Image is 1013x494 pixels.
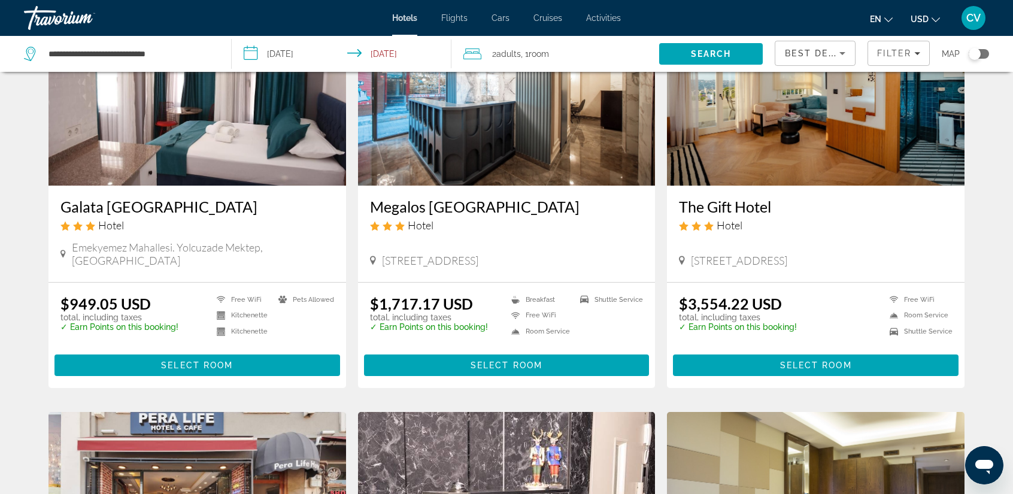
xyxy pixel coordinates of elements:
[98,219,124,232] span: Hotel
[471,360,542,370] span: Select Room
[884,295,953,305] li: Free WiFi
[574,295,643,305] li: Shuttle Service
[451,36,659,72] button: Travelers: 2 adults, 0 children
[717,219,742,232] span: Hotel
[382,254,478,267] span: [STREET_ADDRESS]
[870,10,893,28] button: Change language
[54,357,340,370] a: Select Room
[884,311,953,321] li: Room Service
[211,295,272,305] li: Free WiFi
[942,46,960,62] span: Map
[60,313,178,322] p: total, including taxes
[408,219,433,232] span: Hotel
[679,198,953,216] a: The Gift Hotel
[960,49,989,59] button: Toggle map
[679,313,797,322] p: total, including taxes
[691,49,732,59] span: Search
[911,10,940,28] button: Change currency
[679,219,953,232] div: 3 star Hotel
[533,13,562,23] a: Cruises
[161,360,233,370] span: Select Room
[966,12,981,24] span: CV
[60,219,334,232] div: 3 star Hotel
[370,295,473,313] ins: $1,717.17 USD
[958,5,989,31] button: User Menu
[884,326,953,337] li: Shuttle Service
[492,13,509,23] a: Cars
[364,357,650,370] a: Select Room
[785,49,847,58] span: Best Deals
[47,45,213,63] input: Search hotel destination
[370,322,488,332] p: ✓ Earn Points on this booking!
[679,322,797,332] p: ✓ Earn Points on this booking!
[496,49,521,59] span: Adults
[691,254,787,267] span: [STREET_ADDRESS]
[364,354,650,376] button: Select Room
[211,326,272,337] li: Kitchenette
[659,43,763,65] button: Search
[505,311,574,321] li: Free WiFi
[441,13,468,23] a: Flights
[60,295,151,313] ins: $949.05 USD
[72,241,334,267] span: Emekyemez Mahallesi. Yolcuzade Mektep, [GEOGRAPHIC_DATA]
[911,14,929,24] span: USD
[392,13,417,23] a: Hotels
[505,326,574,337] li: Room Service
[60,198,334,216] a: Galata [GEOGRAPHIC_DATA]
[370,198,644,216] a: Megalos [GEOGRAPHIC_DATA]
[679,295,782,313] ins: $3,554.22 USD
[673,357,959,370] a: Select Room
[870,14,881,24] span: en
[54,354,340,376] button: Select Room
[60,322,178,332] p: ✓ Earn Points on this booking!
[232,36,451,72] button: Select check in and out date
[370,219,644,232] div: 3 star Hotel
[868,41,930,66] button: Filters
[586,13,621,23] a: Activities
[24,2,144,34] a: Travorium
[505,295,574,305] li: Breakfast
[780,360,852,370] span: Select Room
[492,46,521,62] span: 2
[877,49,911,58] span: Filter
[370,313,488,322] p: total, including taxes
[965,446,1003,484] iframe: Button to launch messaging window
[272,295,334,305] li: Pets Allowed
[673,354,959,376] button: Select Room
[521,46,549,62] span: , 1
[529,49,549,59] span: Room
[785,46,845,60] mat-select: Sort by
[211,311,272,321] li: Kitchenette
